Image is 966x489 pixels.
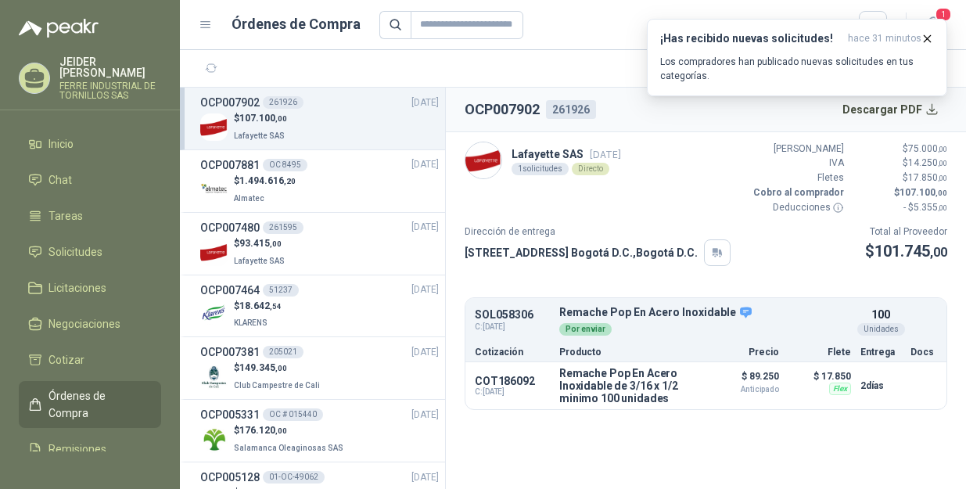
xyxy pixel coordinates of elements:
[938,203,947,212] span: ,00
[660,32,842,45] h3: ¡Has recibido nuevas solicitudes!
[853,200,947,215] p: - $
[275,426,287,435] span: ,00
[239,425,287,436] span: 176.120
[465,99,540,120] h2: OCP007902
[701,386,779,394] span: Anticipado
[853,185,947,200] p: $
[19,165,161,195] a: Chat
[750,142,844,156] p: [PERSON_NAME]
[234,299,282,314] p: $
[48,207,83,225] span: Tareas
[19,309,161,339] a: Negociaciones
[239,238,282,249] span: 93.415
[750,171,844,185] p: Fletes
[750,185,844,200] p: Cobro al comprador
[48,387,146,422] span: Órdenes de Compra
[200,426,228,453] img: Company Logo
[857,323,905,336] div: Unidades
[232,13,361,35] h1: Órdenes de Compra
[788,347,851,357] p: Flete
[263,346,303,358] div: 205021
[263,159,307,171] div: OC 8495
[48,440,106,458] span: Remisiones
[475,387,550,397] span: C: [DATE]
[59,81,161,100] p: FERRE INDUSTRIAL DE TORNILLOS SAS
[263,284,299,297] div: 51237
[200,94,439,143] a: OCP007902261926[DATE] Company Logo$107.100,00Lafayette SAS
[234,131,285,140] span: Lafayette SAS
[411,408,439,422] span: [DATE]
[19,273,161,303] a: Licitaciones
[200,156,439,206] a: OCP007881OC 8495[DATE] Company Logo$1.494.616,20Almatec
[19,434,161,464] a: Remisiones
[908,172,947,183] span: 17.850
[234,194,264,203] span: Almatec
[200,282,439,331] a: OCP00746451237[DATE] Company Logo$18.642,54KLARENS
[865,239,947,264] p: $
[853,171,947,185] p: $
[234,423,347,438] p: $
[750,156,844,171] p: IVA
[275,114,287,123] span: ,00
[19,237,161,267] a: Solicitudes
[559,347,691,357] p: Producto
[200,406,439,455] a: OCP005331OC # 015440[DATE] Company Logo$176.120,00Salamanca Oleaginosas SAS
[465,142,501,178] img: Company Logo
[200,156,260,174] h3: OCP007881
[834,94,948,125] button: Descargar PDF
[853,156,947,171] p: $
[930,245,947,260] span: ,00
[865,225,947,239] p: Total al Proveedor
[853,142,947,156] p: $
[938,159,947,167] span: ,00
[200,343,260,361] h3: OCP007381
[234,444,343,452] span: Salamanca Oleaginosas SAS
[475,347,550,357] p: Cotización
[48,315,120,333] span: Negociaciones
[512,163,569,175] div: 1 solicitudes
[200,282,260,299] h3: OCP007464
[239,175,296,186] span: 1.494.616
[411,220,439,235] span: [DATE]
[263,408,323,421] div: OC # 015440
[860,347,901,357] p: Entrega
[938,174,947,182] span: ,00
[200,219,439,268] a: OCP007480261595[DATE] Company Logo$93.415,00Lafayette SAS
[234,174,296,189] p: $
[908,143,947,154] span: 75.000
[660,55,934,83] p: Los compradores han publicado nuevas solicitudes en tus categorías.
[871,306,890,323] p: 100
[275,364,287,372] span: ,00
[910,347,937,357] p: Docs
[914,202,947,213] span: 5.355
[284,177,296,185] span: ,20
[559,367,691,405] p: Remache Pop En Acero Inoxidable de 3/16 x 1/2 minimo 100 unidades
[48,171,72,189] span: Chat
[234,111,288,126] p: $
[590,149,621,160] span: [DATE]
[200,113,228,141] img: Company Logo
[829,383,851,395] div: Flex
[559,323,612,336] div: Por enviar
[475,375,550,387] p: COT186092
[19,381,161,428] a: Órdenes de Compra
[234,236,288,251] p: $
[263,221,303,234] div: 261595
[19,19,99,38] img: Logo peakr
[19,345,161,375] a: Cotizar
[701,347,779,357] p: Precio
[750,200,844,215] p: Deducciones
[848,32,921,45] span: hace 31 minutos
[860,376,901,395] p: 2 días
[475,321,550,333] span: C: [DATE]
[200,176,228,203] img: Company Logo
[465,244,698,261] p: [STREET_ADDRESS] Bogotá D.C. , Bogotá D.C.
[935,7,952,22] span: 1
[411,157,439,172] span: [DATE]
[900,187,947,198] span: 107.100
[234,381,320,390] span: Club Campestre de Cali
[239,300,282,311] span: 18.642
[411,95,439,110] span: [DATE]
[239,362,287,373] span: 149.345
[572,163,609,175] div: Directo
